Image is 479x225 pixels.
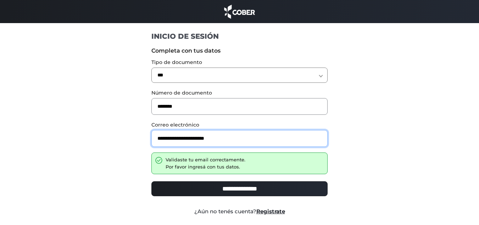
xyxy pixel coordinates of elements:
[222,4,257,20] img: cober_marca.png
[256,208,285,215] a: Registrate
[151,89,328,97] label: Número de documento
[151,59,328,66] label: Tipo de documento
[151,121,328,129] label: Correo electrónico
[151,47,328,55] label: Completa con tus datos
[146,208,333,216] div: ¿Aún no tenés cuenta?
[151,32,328,41] h1: INICIO DE SESIÓN
[166,156,245,170] div: Validaste tu email correctamente. Por favor ingresá con tus datos.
